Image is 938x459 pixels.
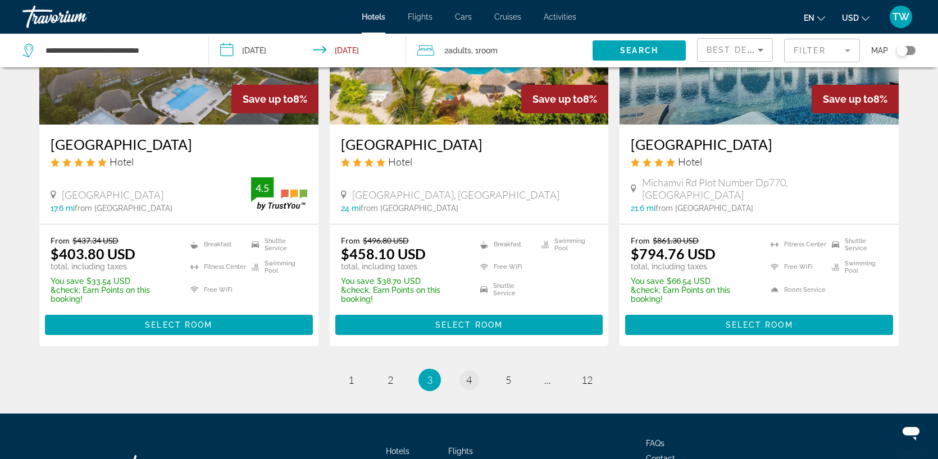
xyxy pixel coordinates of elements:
[406,34,593,67] button: Travelers: 2 adults, 0 children
[341,245,426,262] ins: $458.10 USD
[631,277,757,286] p: $66.54 USD
[646,439,664,448] a: FAQs
[804,13,814,22] span: en
[51,286,176,304] p: &check; Earn Points on this booking!
[51,155,307,168] div: 5 star Hotel
[185,281,246,298] li: Free WiFi
[544,374,551,386] span: ...
[631,277,664,286] span: You save
[893,11,909,22] span: TW
[22,2,135,31] a: Travorium
[341,277,374,286] span: You save
[625,315,893,335] button: Select Room
[51,136,307,153] a: [GEOGRAPHIC_DATA]
[521,85,608,113] div: 8%
[361,204,458,213] span: from [GEOGRAPHIC_DATA]
[341,204,361,213] span: 24 mi
[631,204,655,213] span: 21.6 mi
[631,236,650,245] span: From
[893,414,929,450] iframe: Button to launch messaging window
[631,136,887,153] a: [GEOGRAPHIC_DATA]
[784,38,860,63] button: Filter
[348,374,354,386] span: 1
[494,12,521,21] a: Cruises
[466,374,472,386] span: 4
[341,277,467,286] p: $38.70 USD
[435,320,503,329] span: Select Room
[444,43,471,58] span: 2
[62,189,163,201] span: [GEOGRAPHIC_DATA]
[51,245,135,262] ins: $403.80 USD
[707,43,763,57] mat-select: Sort by
[631,262,757,271] p: total, including taxes
[593,40,686,61] button: Search
[642,176,887,201] span: Michamvi Rd Plot Number Dp770, [GEOGRAPHIC_DATA]
[18,18,27,27] img: logo_orange.svg
[341,155,598,168] div: 4 star Hotel
[352,189,559,201] span: [GEOGRAPHIC_DATA], [GEOGRAPHIC_DATA]
[341,262,467,271] p: total, including taxes
[341,236,360,245] span: From
[362,12,385,21] a: Hotels
[243,93,293,105] span: Save up to
[765,259,826,276] li: Free WiFi
[479,46,498,55] span: Room
[386,447,409,456] a: Hotels
[620,46,658,55] span: Search
[765,236,826,253] li: Fitness Center
[888,45,916,56] button: Toggle map
[45,315,313,335] button: Select Room
[842,10,869,26] button: Change currency
[631,155,887,168] div: 4 star Hotel
[631,286,757,304] p: &check; Earn Points on this booking!
[30,65,39,74] img: tab_domain_overview_orange.svg
[75,204,172,213] span: from [GEOGRAPHIC_DATA]
[51,277,84,286] span: You save
[124,66,189,74] div: Keywords by Traffic
[31,18,55,27] div: v 4.0.25
[43,66,101,74] div: Domain Overview
[18,29,27,38] img: website_grey.svg
[110,155,134,168] span: Hotel
[625,318,893,330] a: Select Room
[246,236,307,253] li: Shuttle Service
[532,93,583,105] span: Save up to
[408,12,432,21] a: Flights
[335,315,603,335] button: Select Room
[45,318,313,330] a: Select Room
[475,281,536,298] li: Shuttle Service
[209,34,407,67] button: Check-in date: Sep 20, 2025 Check-out date: Sep 22, 2025
[246,259,307,276] li: Swimming Pool
[678,155,702,168] span: Hotel
[231,85,318,113] div: 8%
[823,93,873,105] span: Save up to
[653,236,699,245] del: $861.30 USD
[506,374,511,386] span: 5
[812,85,899,113] div: 8%
[363,236,409,245] del: $496.80 USD
[448,447,473,456] a: Flights
[826,236,887,253] li: Shuttle Service
[251,181,274,195] div: 4.5
[544,12,576,21] a: Activities
[471,43,498,58] span: , 1
[388,374,393,386] span: 2
[51,277,176,286] p: $33.54 USD
[427,374,432,386] span: 3
[335,318,603,330] a: Select Room
[51,204,75,213] span: 17.6 mi
[341,136,598,153] a: [GEOGRAPHIC_DATA]
[112,65,121,74] img: tab_keywords_by_traffic_grey.svg
[251,177,307,210] img: trustyou-badge.svg
[455,12,472,21] a: Cars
